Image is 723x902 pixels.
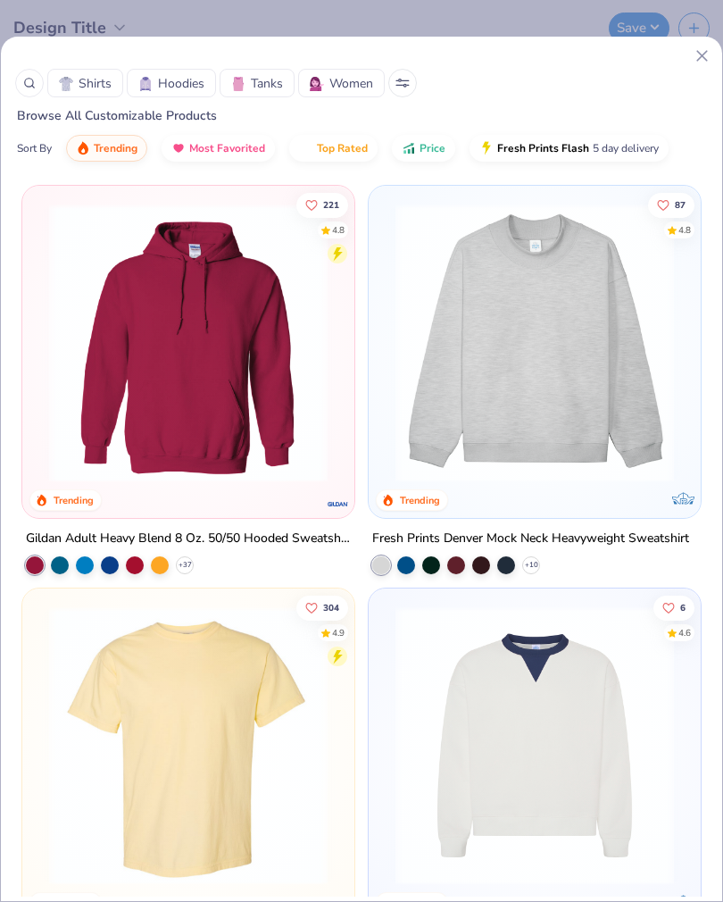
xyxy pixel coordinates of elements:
button: ShirtsShirts [47,69,123,97]
span: 304 [323,604,339,613]
button: Like [296,193,348,218]
img: Shirts [59,77,73,91]
img: Tanks [231,77,245,91]
span: Top Rated [317,141,368,155]
span: Tanks [251,74,283,93]
span: 6 [680,604,686,613]
button: HoodiesHoodies [127,69,216,97]
button: Price [392,135,455,162]
button: Trending [66,135,147,162]
div: 4.9 [332,627,345,640]
div: 4.8 [678,224,691,238]
img: f5d85501-0dbb-4ee4-b115-c08fa3845d83 [386,204,683,482]
button: Like [296,596,348,621]
span: 5 day delivery [593,138,659,159]
span: Trending [94,141,137,155]
div: Sort By [17,140,52,156]
img: 01756b78-01f6-4cc6-8d8a-3c30c1a0c8ac [40,204,337,482]
span: Hoodies [158,74,204,93]
img: 029b8af0-80e6-406f-9fdc-fdf898547912 [40,606,337,885]
span: Browse All Customizable Products [1,107,217,124]
div: Gildan Adult Heavy Blend 8 Oz. 50/50 Hooded Sweatshirt [26,528,351,550]
span: Shirts [79,74,112,93]
button: Fresh Prints Flash5 day delivery [470,135,669,162]
div: Fresh Prints Denver Mock Neck Heavyweight Sweatshirt [372,528,689,550]
img: trending.gif [76,141,90,155]
span: Price [420,141,445,155]
span: Women [329,74,373,93]
img: most_fav.gif [171,141,186,155]
span: Most Favorited [189,141,265,155]
span: + 37 [179,560,192,571]
span: Fresh Prints Flash [497,141,589,155]
img: 3abb6cdb-110e-4e18-92a0-dbcd4e53f056 [386,606,683,885]
button: Like [648,193,694,218]
span: 221 [323,201,339,210]
button: WomenWomen [298,69,385,97]
img: Women [310,77,324,91]
button: TanksTanks [220,69,295,97]
div: 4.6 [678,627,691,640]
button: Top Rated [289,135,378,162]
button: Sort Popup Button [388,69,417,97]
button: Most Favorited [162,135,275,162]
span: + 10 [525,560,538,571]
button: Like [653,596,694,621]
img: Gildan logo [327,493,349,515]
img: TopRated.gif [299,141,313,155]
img: flash.gif [479,141,494,155]
img: Hoodies [138,77,153,91]
div: 4.8 [332,224,345,238]
span: 87 [675,201,686,210]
